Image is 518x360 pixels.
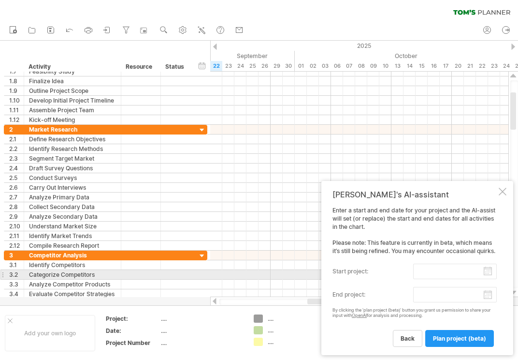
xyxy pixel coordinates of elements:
[29,115,116,124] div: Kick-off Meeting
[9,125,24,134] div: 2
[9,76,24,86] div: 1.8
[106,315,159,323] div: Project:
[332,287,413,302] label: end project:
[319,61,331,71] div: Friday, 3 October 2025
[401,335,415,342] span: back
[332,264,413,279] label: start project:
[9,222,24,231] div: 2.10
[106,327,159,335] div: Date:
[464,61,476,71] div: Tuesday, 21 October 2025
[9,154,24,163] div: 2.3
[161,327,242,335] div: ....
[222,61,234,71] div: Tuesday, 23 September 2025
[9,289,24,299] div: 3.4
[425,330,494,347] a: plan project (beta)
[29,222,116,231] div: Understand Market Size
[29,125,116,134] div: Market Research
[29,280,116,289] div: Analyze Competitor Products
[268,326,320,334] div: ....
[29,105,116,115] div: Assemble Project Team
[268,338,320,346] div: ....
[355,61,367,71] div: Wednesday, 8 October 2025
[29,202,116,211] div: Collect Secondary Data
[161,339,242,347] div: ....
[126,62,155,72] div: Resource
[210,61,222,71] div: Monday, 22 September 2025
[29,241,116,250] div: Compile Research Report
[379,61,391,71] div: Friday, 10 October 2025
[331,61,343,71] div: Monday, 6 October 2025
[246,61,259,71] div: Thursday, 25 September 2025
[9,183,24,192] div: 2.6
[9,86,24,95] div: 1.9
[391,61,403,71] div: Monday, 13 October 2025
[29,173,116,182] div: Conduct Surveys
[393,330,422,347] a: back
[352,313,367,318] a: OpenAI
[9,105,24,115] div: 1.11
[9,115,24,124] div: 1.12
[29,231,116,240] div: Identify Market Trends
[9,280,24,289] div: 3.3
[29,144,116,153] div: Identify Research Methods
[9,241,24,250] div: 2.12
[29,76,116,86] div: Finalize Idea
[295,61,307,71] div: Wednesday, 1 October 2025
[9,270,24,279] div: 3.2
[283,61,295,71] div: Tuesday, 30 September 2025
[433,335,486,342] span: plan project (beta)
[9,173,24,182] div: 2.5
[9,212,24,221] div: 2.9
[9,251,24,260] div: 3
[29,193,116,202] div: Analyze Primary Data
[161,315,242,323] div: ....
[29,96,116,105] div: Develop Initial Project Timeline
[403,61,416,71] div: Tuesday, 14 October 2025
[5,315,95,351] div: Add your own logo
[29,86,116,95] div: Outline Project Scope
[234,61,246,71] div: Wednesday, 24 September 2025
[367,61,379,71] div: Thursday, 9 October 2025
[488,61,500,71] div: Thursday, 23 October 2025
[259,61,271,71] div: Friday, 26 September 2025
[343,61,355,71] div: Tuesday, 7 October 2025
[29,260,116,270] div: Identify Competitors
[307,61,319,71] div: Thursday, 2 October 2025
[29,183,116,192] div: Carry Out Interviews
[428,61,440,71] div: Thursday, 16 October 2025
[29,154,116,163] div: Segment Target Market
[29,251,116,260] div: Competitor Analysis
[106,339,159,347] div: Project Number
[29,212,116,221] div: Analyze Secondary Data
[9,231,24,240] div: 2.11
[332,190,497,199] div: [PERSON_NAME]'s AI-assistant
[9,144,24,153] div: 2.2
[268,315,320,323] div: ....
[9,135,24,144] div: 2.1
[9,164,24,173] div: 2.4
[29,135,116,144] div: Define Research Objectives
[476,61,488,71] div: Wednesday, 22 October 2025
[29,62,115,72] div: Activity
[500,61,512,71] div: Friday, 24 October 2025
[9,96,24,105] div: 1.10
[9,193,24,202] div: 2.7
[332,308,497,318] div: By clicking the 'plan project (beta)' button you grant us permission to share your input with for...
[29,289,116,299] div: Evaluate Competitor Strategies
[271,61,283,71] div: Monday, 29 September 2025
[452,61,464,71] div: Monday, 20 October 2025
[29,164,116,173] div: Draft Survey Questions
[29,270,116,279] div: Categorize Competitors
[9,260,24,270] div: 3.1
[440,61,452,71] div: Friday, 17 October 2025
[416,61,428,71] div: Wednesday, 15 October 2025
[9,202,24,211] div: 2.8
[165,62,187,72] div: Status
[332,207,497,346] div: Enter a start and end date for your project and the AI-assist will set (or replace) the start and...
